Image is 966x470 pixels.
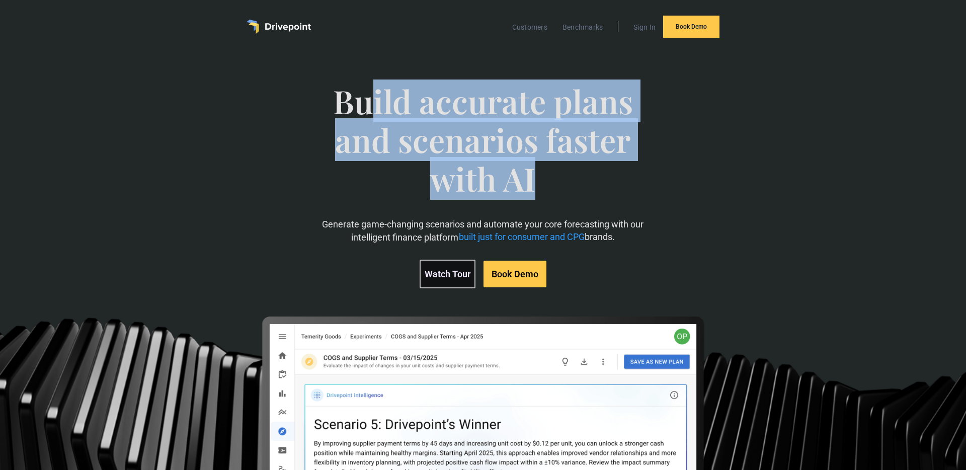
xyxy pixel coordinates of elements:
a: Benchmarks [557,21,608,34]
a: Customers [507,21,552,34]
p: Generate game-changing scenarios and automate your core forecasting with our intelligent finance ... [316,218,650,243]
a: Watch Tour [420,260,475,288]
span: Build accurate plans and scenarios faster with AI [316,82,650,218]
span: built just for consumer and CPG [458,232,584,243]
a: Book Demo [484,261,546,287]
a: Sign In [628,21,661,34]
a: home [247,20,311,34]
a: Book Demo [663,16,719,38]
